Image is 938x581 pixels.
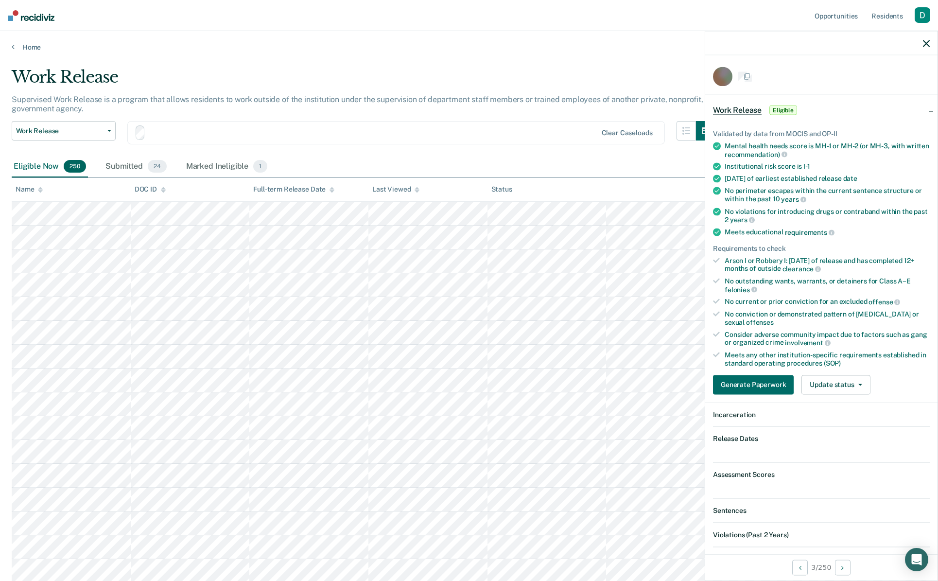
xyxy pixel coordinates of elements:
[725,285,757,293] span: felonies
[725,187,930,203] div: No perimeter escapes within the current sentence structure or within the past 10
[12,67,715,95] div: Work Release
[602,129,653,137] div: Clear caseloads
[713,106,762,115] span: Work Release
[713,435,930,443] dt: Release Dates
[835,560,851,575] button: Next Opportunity
[135,185,166,194] div: DOC ID
[713,507,930,515] dt: Sentences
[725,310,930,327] div: No conviction or demonstrated pattern of [MEDICAL_DATA] or sexual
[148,160,167,173] span: 24
[801,375,870,394] button: Update status
[792,560,808,575] button: Previous Opportunity
[781,195,806,203] span: years
[785,339,830,347] span: involvement
[372,185,419,194] div: Last Viewed
[785,229,834,236] span: requirements
[725,175,930,183] div: [DATE] of earliest established release
[843,175,857,182] span: date
[12,43,926,52] a: Home
[713,244,930,252] div: Requirements to check
[803,162,810,170] span: I-1
[725,277,930,294] div: No outstanding wants, warrants, or detainers for Class A–E
[725,256,930,273] div: Arson I or Robbery I: [DATE] of release and has completed 12+ months of outside
[12,95,712,113] p: Supervised Work Release is a program that allows residents to work outside of the institution und...
[769,106,797,115] span: Eligible
[104,156,169,177] div: Submitted
[725,150,787,158] span: recommendation)
[713,375,794,394] button: Generate Paperwork
[16,127,104,135] span: Work Release
[725,162,930,171] div: Institutional risk score is
[730,216,755,224] span: years
[253,185,334,194] div: Full-term Release Date
[64,160,86,173] span: 250
[725,228,930,237] div: Meets educational
[905,548,928,571] div: Open Intercom Messenger
[491,185,512,194] div: Status
[746,318,774,326] span: offenses
[782,265,821,273] span: clearance
[713,410,930,419] dt: Incarceration
[705,95,938,126] div: Work ReleaseEligible
[725,351,930,368] div: Meets any other institution-specific requirements established in standard operating procedures
[869,298,900,306] span: offense
[705,554,938,580] div: 3 / 250
[713,530,930,539] dt: Violations (Past 2 Years)
[12,156,88,177] div: Eligible Now
[184,156,270,177] div: Marked Ineligible
[8,10,54,21] img: Recidiviz
[725,298,930,306] div: No current or prior conviction for an excluded
[725,207,930,224] div: No violations for introducing drugs or contraband within the past 2
[16,185,43,194] div: Name
[725,142,930,158] div: Mental health needs score is MH-1 or MH-2 (or MH-3, with written
[725,330,930,347] div: Consider adverse community impact due to factors such as gang or organized crime
[713,471,930,479] dt: Assessment Scores
[253,160,267,173] span: 1
[824,359,841,367] span: (SOP)
[713,130,930,138] div: Validated by data from MOCIS and OP-II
